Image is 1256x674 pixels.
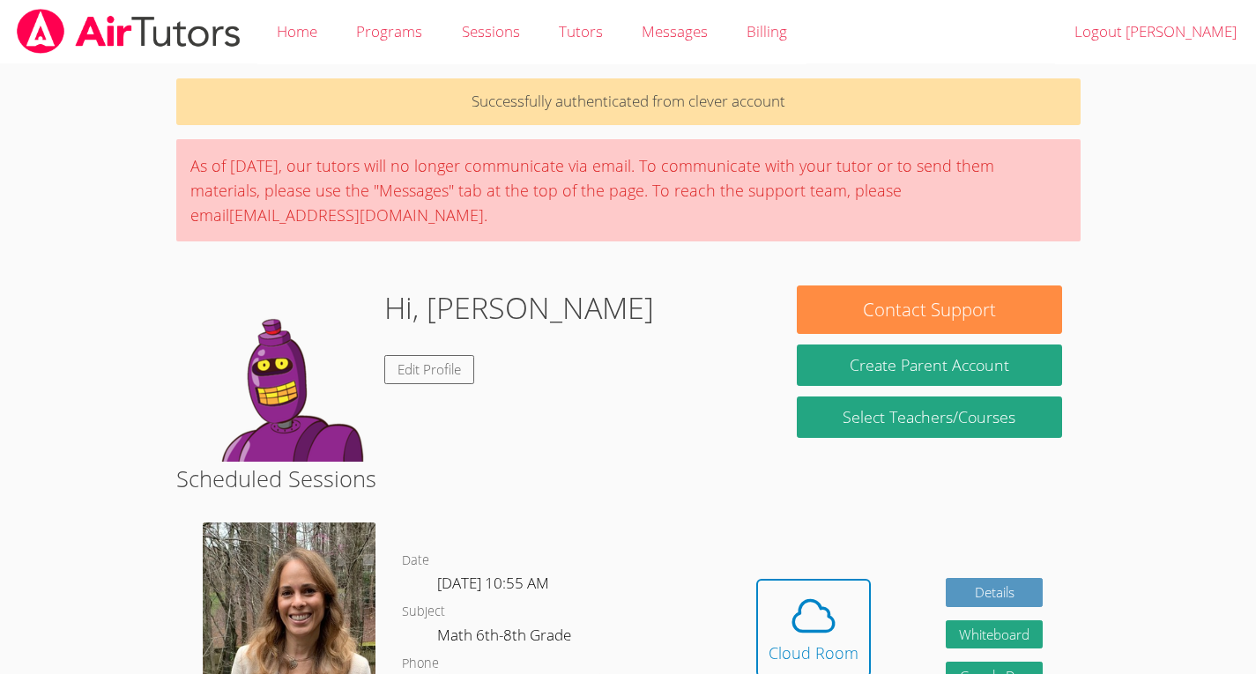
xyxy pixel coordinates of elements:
dt: Date [402,550,429,572]
img: airtutors_banner-c4298cdbf04f3fff15de1276eac7730deb9818008684d7c2e4769d2f7ddbe033.png [15,9,242,54]
span: [DATE] 10:55 AM [437,573,549,593]
button: Whiteboard [946,620,1043,649]
p: Successfully authenticated from clever account [176,78,1081,125]
a: Details [946,578,1043,607]
div: Cloud Room [769,641,858,665]
h2: Scheduled Sessions [176,462,1081,495]
span: Messages [642,21,708,41]
div: As of [DATE], our tutors will no longer communicate via email. To communicate with your tutor or ... [176,139,1081,241]
a: Select Teachers/Courses [797,396,1062,438]
button: Contact Support [797,285,1062,334]
a: Edit Profile [384,355,474,384]
h1: Hi, [PERSON_NAME] [384,285,654,330]
dt: Subject [402,601,445,623]
img: default.png [194,285,370,462]
dd: Math 6th-8th Grade [437,623,575,653]
button: Create Parent Account [797,344,1062,386]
